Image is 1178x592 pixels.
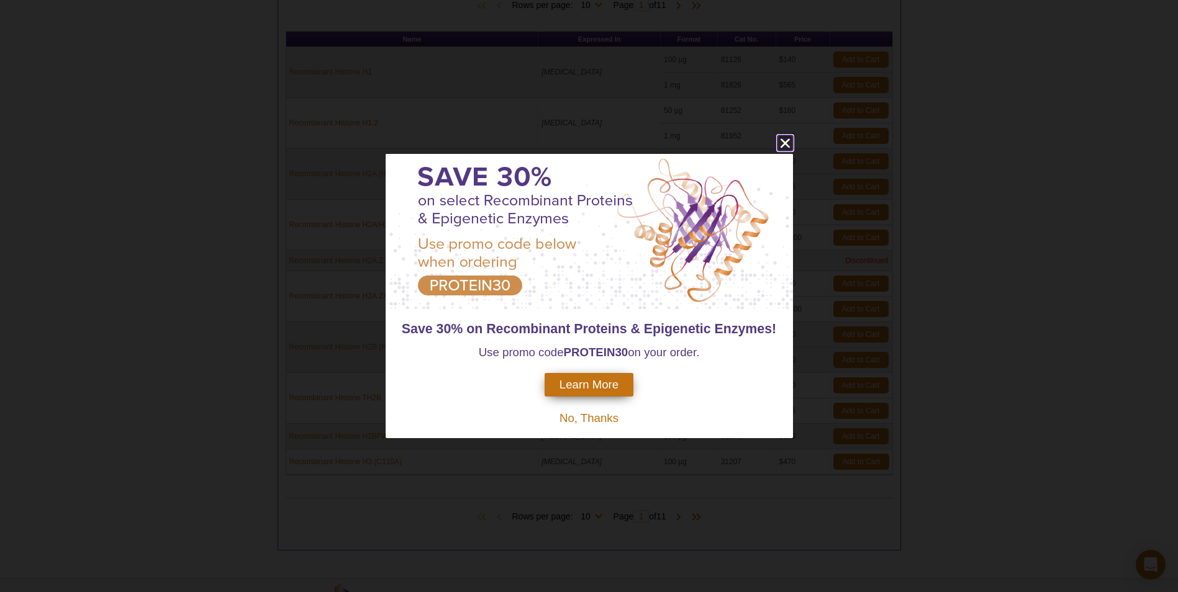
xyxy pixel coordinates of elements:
span: Learn More [560,378,618,392]
strong: PROTEIN30 [564,346,628,359]
span: Use promo code on your order. [479,346,700,359]
button: close [777,135,793,151]
span: Save 30% on Recombinant Proteins & Epigenetic Enzymes! [402,321,776,336]
span: No, Thanks [560,411,618,424]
